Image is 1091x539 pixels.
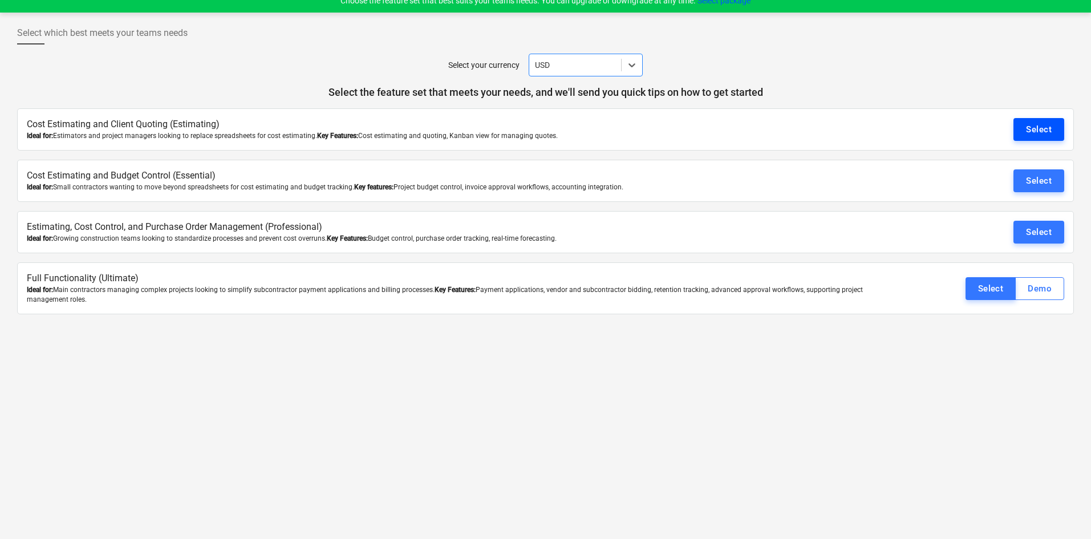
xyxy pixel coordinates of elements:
div: Growing construction teams looking to standardize processes and prevent cost overruns. Budget con... [27,234,891,244]
div: Demo [1028,281,1052,296]
b: Key Features: [435,286,476,294]
button: Select [1013,221,1064,244]
p: Select your currency [448,59,520,71]
div: Small contractors wanting to move beyond spreadsheets for cost estimating and budget tracking. Pr... [27,183,891,192]
div: Estimators and project managers looking to replace spreadsheets for cost estimating. Cost estimat... [27,131,891,141]
button: Select [966,277,1016,300]
div: Main contractors managing complex projects looking to simplify subcontractor payment applications... [27,285,891,305]
b: Key Features: [327,234,368,242]
b: Ideal for: [27,286,53,294]
b: Ideal for: [27,234,53,242]
div: Select [1026,122,1052,137]
p: Cost Estimating and Budget Control (Essential) [27,169,891,183]
span: Select which best meets your teams needs [17,26,188,40]
b: Ideal for: [27,183,53,191]
button: Demo [1015,277,1064,300]
b: Key features: [354,183,394,191]
button: Select [1013,118,1064,141]
p: Full Functionality (Ultimate) [27,272,891,285]
b: Key Features: [317,132,358,140]
iframe: Chat Widget [1034,484,1091,539]
button: Select [1013,169,1064,192]
p: Estimating, Cost Control, and Purchase Order Management (Professional) [27,221,891,234]
p: Select the feature set that meets your needs, and we'll send you quick tips on how to get started [17,86,1074,99]
b: Ideal for: [27,132,53,140]
p: Cost Estimating and Client Quoting (Estimating) [27,118,891,131]
div: Select [1026,173,1052,188]
div: Select [978,281,1004,296]
div: Select [1026,225,1052,240]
